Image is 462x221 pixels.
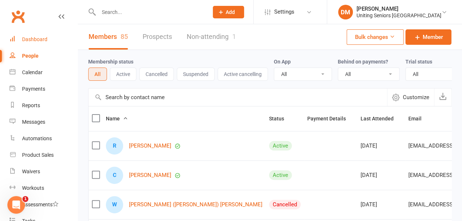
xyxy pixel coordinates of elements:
[129,172,171,178] a: [PERSON_NAME]
[106,167,123,184] div: Cynthia
[408,116,430,122] span: Email
[22,202,58,207] div: Assessments
[10,163,78,180] a: Waivers
[361,143,402,149] div: [DATE]
[361,172,402,178] div: [DATE]
[7,196,25,214] iframe: Intercom live chat
[129,202,262,208] a: [PERSON_NAME] ([PERSON_NAME]) [PERSON_NAME]
[22,196,28,202] span: 1
[361,202,402,208] div: [DATE]
[269,116,292,122] span: Status
[213,6,244,18] button: Add
[187,24,236,50] a: Non-attending1
[10,147,78,163] a: Product Sales
[177,68,215,81] button: Suspended
[357,6,441,12] div: [PERSON_NAME]
[106,114,128,123] button: Name
[269,141,292,151] div: Active
[10,130,78,147] a: Automations
[10,64,78,81] a: Calendar
[22,86,45,92] div: Payments
[106,116,128,122] span: Name
[121,33,128,40] div: 85
[22,69,43,75] div: Calendar
[10,31,78,48] a: Dashboard
[10,196,78,213] a: Assessments
[357,12,441,19] div: Uniting Seniors [GEOGRAPHIC_DATA]
[361,114,402,123] button: Last Attended
[88,68,107,81] button: All
[387,88,434,106] button: Customize
[405,29,451,45] a: Member
[22,53,39,59] div: People
[9,7,27,26] a: Clubworx
[423,33,443,41] span: Member
[22,135,52,141] div: Automations
[106,137,123,155] div: Rhonda
[22,36,47,42] div: Dashboard
[347,29,404,45] button: Bulk changes
[269,200,301,209] div: Cancelled
[22,185,44,191] div: Workouts
[139,68,174,81] button: Cancelled
[226,9,235,15] span: Add
[269,114,292,123] button: Status
[338,59,388,65] label: Behind on payments?
[10,114,78,130] a: Messages
[143,24,172,50] a: Prospects
[274,4,294,20] span: Settings
[403,93,429,102] span: Customize
[106,196,123,213] div: William (Bill)
[88,59,133,65] label: Membership status
[89,88,387,106] input: Search by contact name
[405,59,432,65] label: Trial status
[232,33,236,40] div: 1
[307,114,354,123] button: Payment Details
[10,81,78,97] a: Payments
[110,68,136,81] button: Active
[22,169,40,174] div: Waivers
[129,143,171,149] a: [PERSON_NAME]
[338,5,353,19] div: DM
[269,170,292,180] div: Active
[96,7,203,17] input: Search...
[408,114,430,123] button: Email
[10,97,78,114] a: Reports
[274,59,291,65] label: On App
[361,116,402,122] span: Last Attended
[218,68,268,81] button: Active cancelling
[89,24,128,50] a: Members85
[22,119,45,125] div: Messages
[22,102,40,108] div: Reports
[307,116,354,122] span: Payment Details
[10,180,78,196] a: Workouts
[22,152,54,158] div: Product Sales
[10,48,78,64] a: People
